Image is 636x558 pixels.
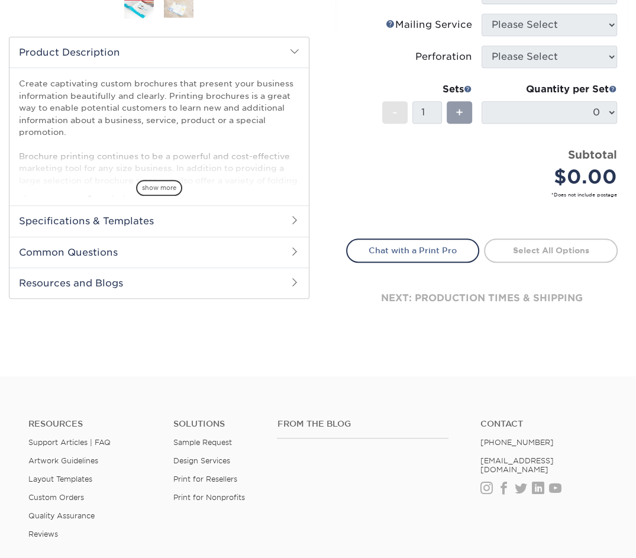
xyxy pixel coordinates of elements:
[9,237,309,267] h2: Common Questions
[28,438,111,447] a: Support Articles | FAQ
[19,78,299,198] p: Create captivating custom brochures that present your business information beautifully and clearl...
[386,18,472,32] div: Mailing Service
[482,82,617,96] div: Quantity per Set
[136,180,182,196] span: show more
[490,163,617,191] div: $0.00
[9,205,309,236] h2: Specifications & Templates
[456,104,463,121] span: +
[28,456,98,465] a: Artwork Guidelines
[415,50,472,64] div: Perforation
[173,419,259,429] h4: Solutions
[173,475,237,483] a: Print for Resellers
[356,191,618,198] small: *Does not include postage
[484,238,618,262] a: Select All Options
[28,511,95,520] a: Quality Assurance
[173,493,245,502] a: Print for Nonprofits
[346,238,480,262] a: Chat with a Print Pro
[382,82,472,96] div: Sets
[568,148,617,161] strong: Subtotal
[480,419,608,429] a: Contact
[9,267,309,298] h2: Resources and Blogs
[28,475,92,483] a: Layout Templates
[28,419,156,429] h4: Resources
[346,263,618,334] div: next: production times & shipping
[277,419,448,429] h4: From the Blog
[173,456,230,465] a: Design Services
[28,493,84,502] a: Custom Orders
[392,104,398,121] span: -
[480,438,554,447] a: [PHONE_NUMBER]
[9,37,309,67] h2: Product Description
[173,438,232,447] a: Sample Request
[480,456,554,474] a: [EMAIL_ADDRESS][DOMAIN_NAME]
